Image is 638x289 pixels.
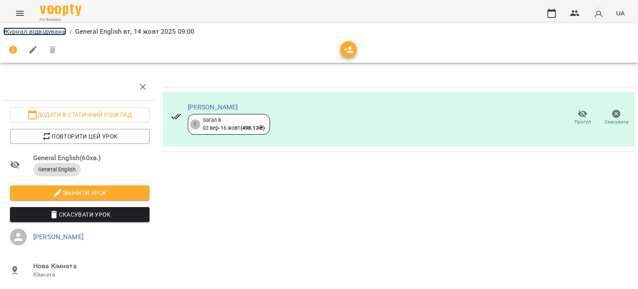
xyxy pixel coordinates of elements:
a: [PERSON_NAME] [188,103,238,111]
div: 5 [190,119,200,129]
button: Змінити урок [10,185,150,200]
span: Нова Кімната [33,261,150,271]
button: Додати в статичний розклад [10,107,150,122]
span: Прогул [574,119,591,126]
span: General English [33,166,81,173]
button: Повторити цей урок [10,129,150,144]
a: [PERSON_NAME] [33,233,83,241]
span: For Business [40,17,81,22]
button: Скасувати Урок [10,207,150,222]
button: Скасувати [599,106,633,129]
img: avatar_s.png [593,7,604,19]
span: General English ( 60 хв. ) [33,153,150,163]
p: General English вт, 14 жовт 2025 09:00 [75,27,195,37]
button: UA [613,5,628,21]
a: Журнал відвідувань [3,27,66,35]
span: UA [616,9,625,17]
nav: breadcrumb [3,27,635,37]
button: Прогул [566,106,599,129]
span: Додати в статичний розклад [17,110,143,120]
li: / [69,27,72,37]
button: Menu [10,3,30,23]
p: Кімната [33,271,150,279]
img: Voopty Logo [40,4,81,16]
div: Загал 8 02 вер - 16 жовт [203,116,265,132]
span: Змінити урок [17,188,143,198]
b: ( 498.13 ₴ ) [240,125,265,131]
span: Скасувати Урок [17,210,143,220]
span: Скасувати [604,119,628,126]
span: Повторити цей урок [17,131,143,141]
